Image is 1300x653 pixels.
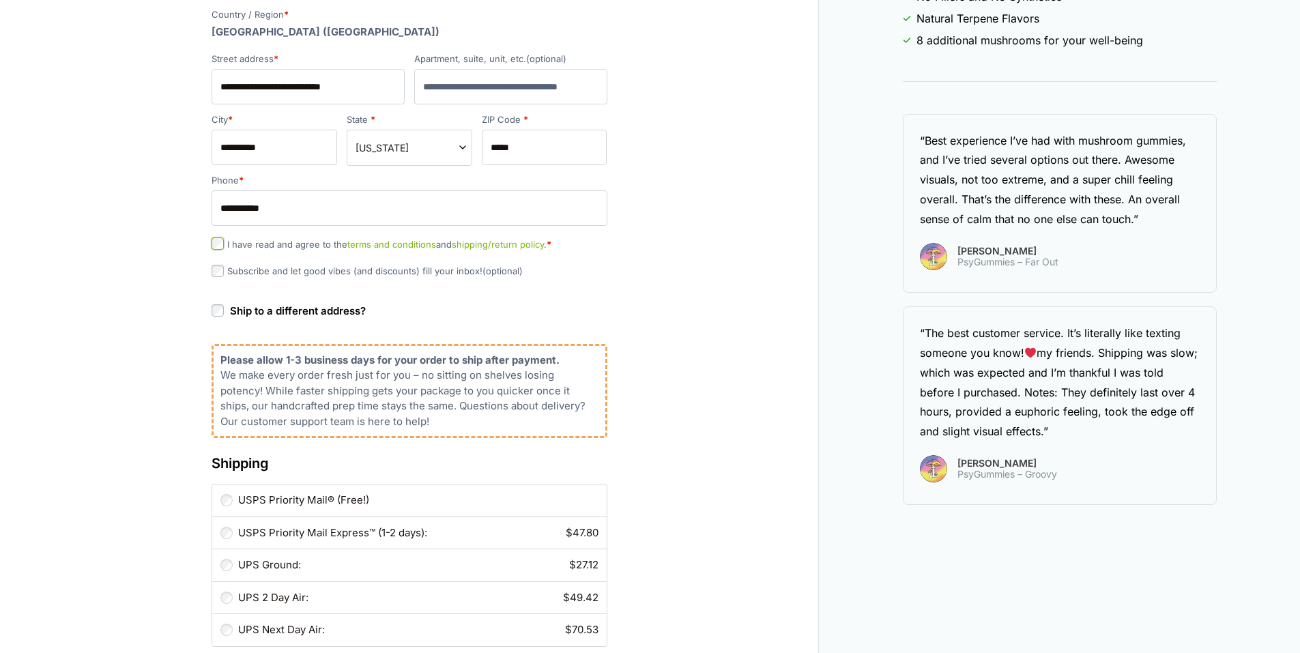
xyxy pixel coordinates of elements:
[238,493,598,508] label: USPS Priority Mail® (Free!)
[566,526,598,539] bdi: 47.80
[212,10,607,19] label: Country / Region
[347,130,472,166] span: State
[916,10,1039,27] span: Natural Terpene Flavors
[916,32,1143,48] span: 8 additional mushrooms for your well-being
[565,623,598,636] bdi: 70.53
[212,176,607,185] label: Phone
[563,591,570,604] span: $
[347,115,472,124] label: State
[452,239,544,250] a: shipping/return policy
[220,353,560,366] b: Please allow 1-3 business days for your order to ship after payment.
[1025,347,1036,358] img: ❤️
[212,453,607,474] h3: Shipping
[212,25,439,38] strong: [GEOGRAPHIC_DATA] ([GEOGRAPHIC_DATA])
[238,590,598,606] label: UPS 2 Day Air:
[563,591,598,604] bdi: 49.42
[482,265,523,276] span: (optional)
[356,141,463,155] span: Florida
[212,237,224,250] input: I have read and agree to theterms and conditionsandshipping/return policy.
[212,55,405,63] label: Street address
[566,526,573,539] span: $
[526,53,566,64] span: (optional)
[957,459,1057,468] span: [PERSON_NAME]
[482,115,607,124] label: ZIP Code
[957,469,1057,480] span: PsyGummies – Groovy
[212,265,523,276] label: Subscribe and let good vibes (and discounts) fill your inbox!
[212,115,337,124] label: City
[212,265,224,277] input: Subscribe and let good vibes (and discounts) fill your inbox!(optional)
[347,239,436,250] a: terms and conditions
[920,323,1200,441] div: “The best customer service. It’s literally like texting someone you know! my friends. Shipping wa...
[238,557,598,573] label: UPS Ground:
[569,558,598,571] bdi: 27.12
[238,622,598,638] label: UPS Next Day Air:
[957,246,1058,256] span: [PERSON_NAME]
[957,257,1058,267] span: PsyGummies – Far Out
[565,623,572,636] span: $
[414,55,607,63] label: Apartment, suite, unit, etc.
[569,558,576,571] span: $
[220,368,598,429] p: We make every order fresh just for you – no sitting on shelves losing potency! While faster shipp...
[238,525,598,541] label: USPS Priority Mail Express™ (1-2 days):
[212,239,551,250] label: I have read and agree to the and .
[212,304,224,317] input: Ship to a different address?
[230,304,366,317] span: Ship to a different address?
[920,131,1200,229] div: “Best experience I’ve had with mushroom gummies, and I’ve tried several options out there. Awesom...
